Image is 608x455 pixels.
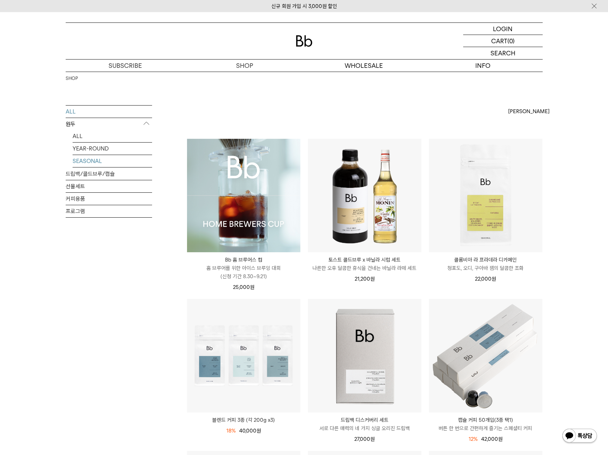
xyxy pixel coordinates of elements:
span: 원 [250,284,254,290]
a: SHOP [185,60,304,72]
p: 서로 다른 매력의 네 가지 싱글 오리진 드립백 [308,424,421,433]
p: 버튼 한 번으로 간편하게 즐기는 스페셜티 커피 [429,424,542,433]
span: 21,200 [355,276,375,282]
p: 캡슐 커피 50개입(3종 택1) [429,416,542,424]
p: WHOLESALE [304,60,423,72]
a: YEAR-ROUND [73,143,152,155]
p: 홈 브루어를 위한 아이스 브루잉 대회 (신청 기간 8.30~9.21) [187,264,300,281]
a: 블렌드 커피 3종 (각 200g x3) [187,416,300,424]
span: 원 [498,436,503,442]
span: 25,000 [233,284,254,290]
a: ALL [66,106,152,118]
p: 나른한 오후 달콤한 휴식을 건네는 바닐라 라떼 세트 [308,264,421,272]
a: 콜롬비아 라 프라데라 디카페인 청포도, 오디, 구아바 잼의 달콤한 조화 [429,256,542,272]
img: 토스트 콜드브루 x 바닐라 시럽 세트 [308,139,421,252]
p: SEARCH [490,47,515,59]
a: 프로그램 [66,205,152,217]
span: 40,000 [239,428,261,434]
a: LOGIN [463,23,543,35]
span: 원 [256,428,261,434]
span: 원 [492,276,496,282]
span: 22,000 [475,276,496,282]
img: 로고 [296,35,312,47]
p: CART [491,35,507,47]
a: Bb 홈 브루어스 컵 홈 브루어를 위한 아이스 브루잉 대회(신청 기간 8.30~9.21) [187,256,300,281]
div: 18% [226,427,236,435]
p: LOGIN [493,23,513,35]
a: SHOP [66,75,78,82]
span: [PERSON_NAME] [508,107,550,116]
p: INFO [423,60,543,72]
a: 드립백/콜드브루/캡슐 [66,168,152,180]
div: 12% [469,435,478,443]
a: 커피용품 [66,193,152,205]
a: ALL [73,130,152,142]
p: 드립백 디스커버리 세트 [308,416,421,424]
img: 콜롬비아 라 프라데라 디카페인 [429,139,542,252]
a: 캡슐 커피 50개입(3종 택1) 버튼 한 번으로 간편하게 즐기는 스페셜티 커피 [429,416,542,433]
p: 청포도, 오디, 구아바 잼의 달콤한 조화 [429,264,542,272]
p: Bb 홈 브루어스 컵 [187,256,300,264]
img: 블렌드 커피 3종 (각 200g x3) [187,299,300,412]
span: 42,000 [481,436,503,442]
span: 원 [370,276,375,282]
p: 원두 [66,118,152,130]
a: CART (0) [463,35,543,47]
a: 선물세트 [66,180,152,192]
a: 드립백 디스커버리 세트 서로 다른 매력의 네 가지 싱글 오리진 드립백 [308,416,421,433]
p: 토스트 콜드브루 x 바닐라 시럽 세트 [308,256,421,264]
img: 카카오톡 채널 1:1 채팅 버튼 [562,428,598,445]
img: 드립백 디스커버리 세트 [308,299,421,412]
span: 원 [370,436,375,442]
p: (0) [507,35,515,47]
a: SEASONAL [73,155,152,167]
img: 캡슐 커피 50개입(3종 택1) [429,299,542,412]
a: SUBSCRIBE [66,60,185,72]
span: 27,000 [354,436,375,442]
a: 신규 회원 가입 시 3,000원 할인 [271,3,337,9]
p: 콜롬비아 라 프라데라 디카페인 [429,256,542,264]
img: Bb 홈 브루어스 컵 [187,139,300,252]
a: 토스트 콜드브루 x 바닐라 시럽 세트 나른한 오후 달콤한 휴식을 건네는 바닐라 라떼 세트 [308,256,421,272]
